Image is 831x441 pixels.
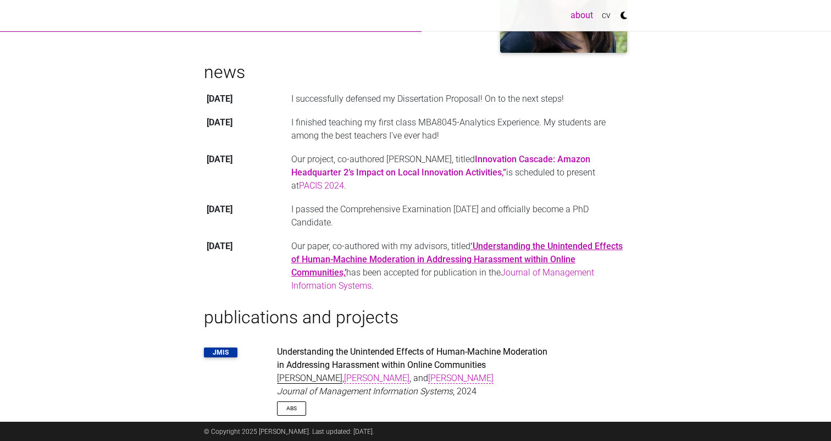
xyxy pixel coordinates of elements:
a: ‘Understanding the Unintended Effects of Human-Machine Moderation in Addressing Harassment within... [291,241,623,278]
a: cv [597,4,615,26]
td: I successfully defensed my Dissertation Proposal! On to the next steps! [289,87,627,111]
div: © Copyright 2025 [PERSON_NAME]. Last updated: [DATE]. [196,422,635,441]
td: Our paper, co-authored with my advisors, titled has been accepted for publication in the . [289,235,627,298]
th: [DATE] [204,111,289,147]
th: [DATE] [204,235,289,298]
a: about [566,4,597,26]
div: , 2024 [277,385,553,398]
td: I passed the Comprehensive Examination [DATE] and officially become a PhD Candidate. [289,198,627,235]
div: Understanding the Unintended Effects of Human-Machine Moderation in Addressing Harassment within ... [277,345,553,372]
a: [PERSON_NAME] [344,373,409,384]
a: Abs [277,401,306,415]
em: Journal of Management Information Systems [277,386,453,396]
a: [PERSON_NAME] [428,373,494,384]
em: [PERSON_NAME] [277,373,342,384]
a: PACIS 2024 [299,180,344,191]
td: Our project, co-authored [PERSON_NAME], titled is scheduled to present at . [289,148,627,198]
td: I finished teaching my first class MBA8045-Analytics Experience. My students are among the best t... [289,111,627,147]
th: [DATE] [204,87,289,111]
a: JMIS [213,349,229,356]
a: news [204,62,245,82]
a: publications and projects [204,307,398,328]
th: [DATE] [204,198,289,235]
div: , , and [277,372,553,385]
th: [DATE] [204,148,289,198]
